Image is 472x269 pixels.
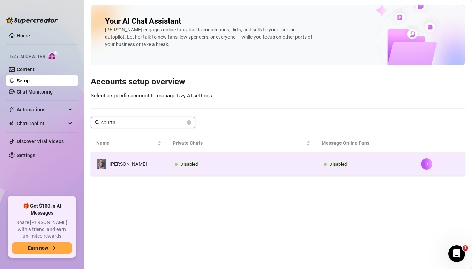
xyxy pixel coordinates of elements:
div: [PERSON_NAME] engages online fans, builds connections, flirts, and sells to your fans on autopilo... [105,26,314,48]
span: Izzy AI Chatter [10,53,45,60]
span: Select a specific account to manage Izzy AI settings. [91,92,213,99]
span: 1 [463,245,468,251]
img: Courtney [97,159,106,169]
th: Message Online Fans [316,134,415,153]
span: right [424,162,429,166]
span: Earn now [28,245,48,251]
span: Disabled [180,162,198,167]
span: [PERSON_NAME] [110,161,147,167]
img: AI Chatter [48,51,59,61]
span: Name [96,139,156,147]
img: Chat Copilot [9,121,14,126]
iframe: Intercom live chat [448,245,465,262]
span: arrow-right [51,246,56,251]
th: Private Chats [167,134,316,153]
a: Chat Monitoring [17,89,53,95]
h3: Accounts setup overview [91,76,465,88]
a: Settings [17,152,35,158]
span: Chat Copilot [17,118,66,129]
th: Name [91,134,167,153]
img: logo-BBDzfeDw.svg [6,17,58,24]
a: Content [17,67,35,72]
a: Home [17,33,30,38]
span: Share [PERSON_NAME] with a friend, and earn unlimited rewards [12,219,72,240]
span: search [95,120,100,125]
span: 🎁 Get $100 in AI Messages [12,203,72,216]
span: Disabled [329,162,347,167]
button: close-circle [187,120,191,125]
h2: Your AI Chat Assistant [105,16,181,26]
span: Private Chats [173,139,305,147]
button: Earn nowarrow-right [12,242,72,254]
input: Search account [101,119,186,126]
a: Discover Viral Videos [17,139,64,144]
span: Automations [17,104,66,115]
button: right [421,158,432,170]
a: Setup [17,78,30,83]
span: thunderbolt [9,107,15,112]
